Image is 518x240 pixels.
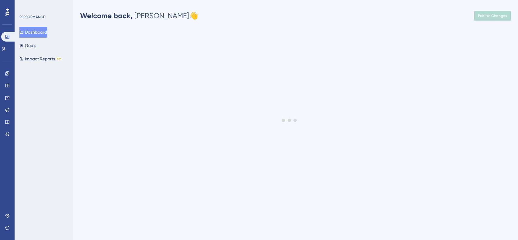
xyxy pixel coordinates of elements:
[19,15,45,19] div: PERFORMANCE
[80,11,198,21] div: [PERSON_NAME] 👋
[19,53,62,64] button: Impact ReportsBETA
[19,27,47,38] button: Dashboard
[56,57,62,60] div: BETA
[19,40,36,51] button: Goals
[80,11,133,20] span: Welcome back,
[474,11,511,21] button: Publish Changes
[478,13,507,18] span: Publish Changes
